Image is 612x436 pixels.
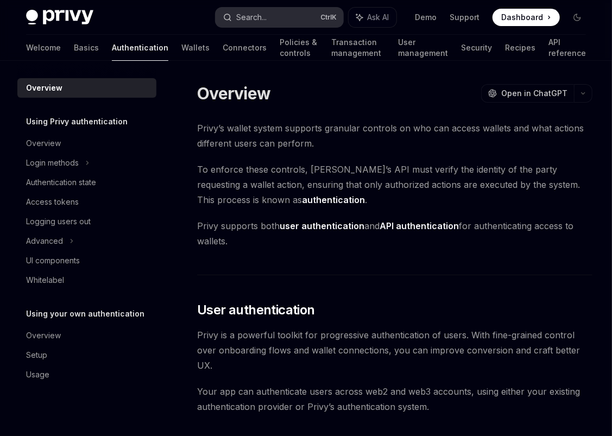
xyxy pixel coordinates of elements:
div: Login methods [26,156,79,169]
h5: Using Privy authentication [26,115,128,128]
a: Whitelabel [17,270,156,290]
img: dark logo [26,10,93,25]
a: Setup [17,345,156,365]
a: Policies & controls [280,35,318,61]
a: Authentication [112,35,168,61]
div: Usage [26,368,49,381]
span: Privy’s wallet system supports granular controls on who can access wallets and what actions diffe... [197,121,592,151]
div: Overview [26,329,61,342]
h1: Overview [197,84,270,103]
button: Ask AI [349,8,396,27]
div: Advanced [26,235,63,248]
strong: API authentication [380,220,459,231]
a: Demo [415,12,437,23]
a: Authentication state [17,173,156,192]
div: UI components [26,254,80,267]
a: Overview [17,326,156,345]
div: Overview [26,81,62,94]
div: Logging users out [26,215,91,228]
span: To enforce these controls, [PERSON_NAME]’s API must verify the identity of the party requesting a... [197,162,592,207]
button: Open in ChatGPT [481,84,574,103]
button: Toggle dark mode [569,9,586,26]
a: Overview [17,134,156,153]
a: Basics [74,35,99,61]
a: Transaction management [331,35,385,61]
span: User authentication [197,301,315,319]
div: Access tokens [26,195,79,208]
a: Security [461,35,492,61]
span: Ask AI [367,12,389,23]
div: Setup [26,349,47,362]
a: Support [450,12,479,23]
a: Dashboard [493,9,560,26]
a: User management [398,35,448,61]
a: Wallets [181,35,210,61]
span: Privy is a powerful toolkit for progressive authentication of users. With fine-grained control ov... [197,327,592,373]
a: UI components [17,251,156,270]
a: Logging users out [17,212,156,231]
span: Dashboard [501,12,543,23]
span: Privy supports both and for authenticating access to wallets. [197,218,592,249]
a: Recipes [505,35,535,61]
span: Your app can authenticate users across web2 and web3 accounts, using either your existing authent... [197,384,592,414]
a: Welcome [26,35,61,61]
span: Ctrl K [320,13,337,22]
a: Connectors [223,35,267,61]
span: Open in ChatGPT [501,88,567,99]
button: Search...CtrlK [216,8,343,27]
div: Search... [236,11,267,24]
div: Authentication state [26,176,96,189]
a: API reference [548,35,586,61]
div: Overview [26,137,61,150]
strong: authentication [302,194,365,205]
div: Whitelabel [26,274,64,287]
a: Access tokens [17,192,156,212]
strong: user authentication [280,220,364,231]
a: Usage [17,365,156,384]
a: Overview [17,78,156,98]
h5: Using your own authentication [26,307,144,320]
